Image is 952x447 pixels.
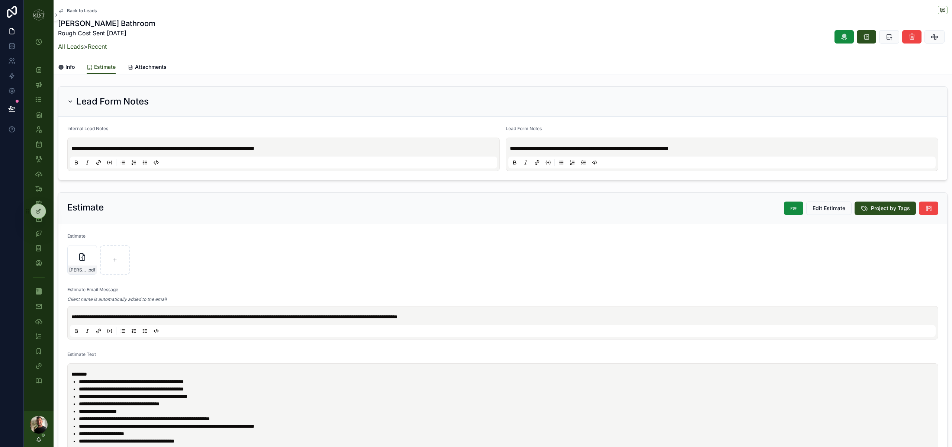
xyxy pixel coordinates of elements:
span: Edit Estimate [813,205,845,212]
h2: Estimate [67,202,104,213]
span: Estimate [67,233,86,239]
span: [PERSON_NAME]-Bathroom-Estimate [69,267,87,273]
a: Info [58,60,75,75]
h2: Lead Form Notes [76,96,149,107]
div: scrollable content [24,30,54,397]
span: Estimate [94,63,116,71]
span: Estimate Text [67,351,96,357]
span: Estimate Email Message [67,287,118,292]
span: Internal Lead Notes [67,126,108,131]
a: Back to Leads [58,8,97,14]
p: Rough Cost Sent [DATE] [58,29,155,38]
a: Attachments [128,60,167,75]
img: App logo [33,9,45,21]
p: > [58,42,155,51]
em: Client name is automatically added to the email [67,296,167,302]
a: All Leads [58,43,84,50]
span: .pdf [87,267,95,273]
button: Project by Tags [855,202,916,215]
button: Edit Estimate [806,202,852,215]
h1: [PERSON_NAME] Bathroom [58,18,155,29]
span: Info [65,63,75,71]
span: Project by Tags [871,205,910,212]
a: Recent [88,43,107,50]
span: Back to Leads [67,8,97,14]
a: Estimate [87,60,116,74]
span: Attachments [135,63,167,71]
span: Lead Form Notes [506,126,542,131]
